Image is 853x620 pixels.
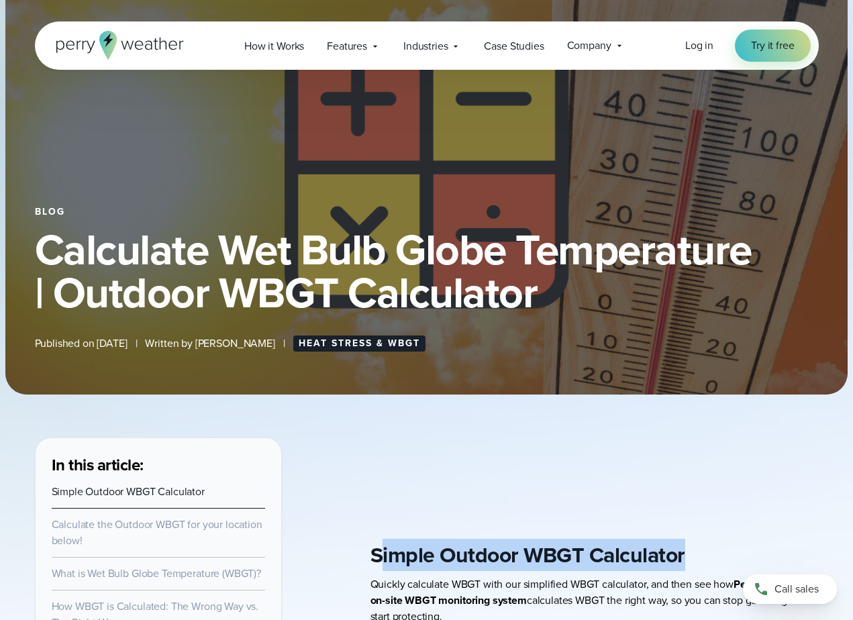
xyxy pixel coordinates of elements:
[370,541,819,568] h2: Simple Outdoor WBGT Calculator
[327,38,367,54] span: Features
[293,335,425,352] a: Heat Stress & WBGT
[409,437,779,493] iframe: WBGT Explained: Listen as we break down all you need to know about WBGT Video
[743,574,837,604] a: Call sales
[52,566,262,581] a: What is Wet Bulb Globe Temperature (WBGT)?
[567,38,611,54] span: Company
[370,576,810,608] strong: Perry Weather’s on-site WBGT monitoring system
[735,30,810,62] a: Try it free
[136,335,138,352] span: |
[35,335,128,352] span: Published on [DATE]
[145,335,274,352] span: Written by [PERSON_NAME]
[403,38,448,54] span: Industries
[52,454,265,476] h3: In this article:
[283,335,285,352] span: |
[244,38,304,54] span: How it Works
[685,38,713,54] a: Log in
[751,38,794,54] span: Try it free
[774,581,819,597] span: Call sales
[52,484,205,499] a: Simple Outdoor WBGT Calculator
[685,38,713,53] span: Log in
[35,228,819,314] h1: Calculate Wet Bulb Globe Temperature | Outdoor WBGT Calculator
[484,38,544,54] span: Case Studies
[472,32,555,60] a: Case Studies
[52,517,262,548] a: Calculate the Outdoor WBGT for your location below!
[35,207,819,217] div: Blog
[233,32,315,60] a: How it Works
